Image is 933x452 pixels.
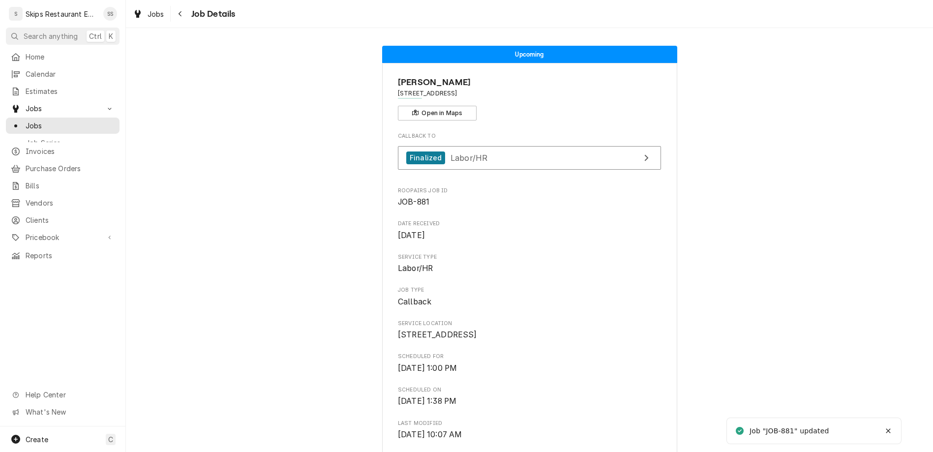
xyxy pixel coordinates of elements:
span: [DATE] [398,231,425,240]
div: SS [103,7,117,21]
span: Roopairs Job ID [398,196,661,208]
span: Last Modified [398,420,661,427]
span: Jobs [148,9,164,19]
a: Job Series [6,135,120,151]
span: Service Location [398,329,661,341]
span: [STREET_ADDRESS] [398,330,477,339]
div: Scheduled For [398,353,661,374]
a: Jobs [6,118,120,134]
a: Home [6,49,120,65]
span: JOB-881 [398,197,429,207]
span: Name [398,76,661,89]
a: Calendar [6,66,120,82]
span: Scheduled On [398,395,661,407]
span: K [109,31,113,41]
div: Roopairs Job ID [398,187,661,208]
div: Last Modified [398,420,661,441]
div: Date Received [398,220,661,241]
button: Search anythingCtrlK [6,28,120,45]
a: Clients [6,212,120,228]
a: View Job [398,146,661,170]
a: Invoices [6,143,120,159]
span: Service Type [398,263,661,274]
span: Date Received [398,220,661,228]
div: Job "JOB-881" updated [750,426,829,436]
a: Go to Help Center [6,387,120,403]
span: C [108,434,113,445]
span: Upcoming [515,51,543,58]
span: Scheduled On [398,386,661,394]
span: Help Center [26,390,114,400]
span: Vendors [26,198,115,208]
span: Clients [26,215,115,225]
span: Invoices [26,146,115,156]
a: Purchase Orders [6,160,120,177]
button: Open in Maps [398,106,477,121]
span: Callback To [398,132,661,140]
div: Callback To [398,132,661,175]
div: Finalized [406,151,445,165]
span: Estimates [26,86,115,96]
span: Reports [26,250,115,261]
span: What's New [26,407,114,417]
span: Service Type [398,253,661,261]
span: Pricebook [26,232,100,242]
span: Callback [398,297,431,306]
a: Go to Pricebook [6,229,120,245]
span: [DATE] 1:00 PM [398,363,457,373]
span: Ctrl [89,31,102,41]
span: Roopairs Job ID [398,187,661,195]
span: Purchase Orders [26,163,115,174]
span: Search anything [24,31,78,41]
span: Labor/HR [398,264,433,273]
div: Job Type [398,286,661,307]
a: Jobs [129,6,168,22]
span: Jobs [26,103,100,114]
span: Job Details [188,7,236,21]
div: Status [382,46,677,63]
span: Job Series [26,138,115,148]
span: Jobs [26,121,115,131]
div: Skips Restaurant Equipment [26,9,98,19]
span: Service Location [398,320,661,328]
span: Scheduled For [398,353,661,361]
a: Vendors [6,195,120,211]
div: Shan Skipper's Avatar [103,7,117,21]
a: Reports [6,247,120,264]
span: Last Modified [398,429,661,441]
button: Navigate back [173,6,188,22]
span: Create [26,435,48,444]
a: Bills [6,178,120,194]
span: Home [26,52,115,62]
span: [DATE] 10:07 AM [398,430,462,439]
a: Go to What's New [6,404,120,420]
span: [DATE] 1:38 PM [398,396,456,406]
div: Service Location [398,320,661,341]
span: Bills [26,181,115,191]
span: Scheduled For [398,362,661,374]
div: Scheduled On [398,386,661,407]
span: Calendar [26,69,115,79]
span: Job Type [398,296,661,308]
div: Client Information [398,76,661,121]
div: Service Type [398,253,661,274]
a: Go to Jobs [6,100,120,117]
span: Date Received [398,230,661,241]
span: Address [398,89,661,98]
a: Estimates [6,83,120,99]
span: Labor/HR [451,152,487,162]
span: Job Type [398,286,661,294]
div: S [9,7,23,21]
